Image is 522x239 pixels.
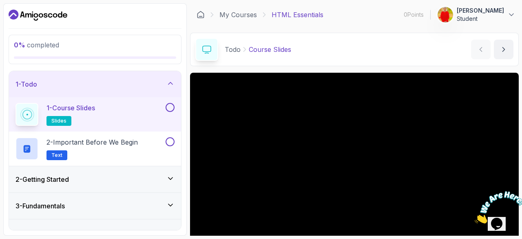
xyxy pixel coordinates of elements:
[9,71,181,97] button: 1-Todo
[9,9,67,22] a: Dashboard
[438,7,453,22] img: user profile image
[272,10,323,20] p: HTML Essentials
[219,10,257,20] a: My Courses
[225,45,241,54] p: Todo
[51,152,62,159] span: Text
[15,79,37,89] h3: 1 - Todo
[15,201,65,211] h3: 3 - Fundamentals
[197,11,205,19] a: Dashboard
[471,188,522,227] iframe: chat widget
[471,40,491,59] button: previous content
[15,103,175,126] button: 1-Course Slidesslides
[46,137,138,147] p: 2 - Important Before We Begin
[14,41,59,49] span: completed
[46,103,95,113] p: 1 - Course Slides
[404,11,424,19] p: 0 Points
[3,3,54,36] img: Chat attention grabber
[494,40,513,59] button: next content
[51,118,66,124] span: slides
[437,7,515,23] button: user profile image[PERSON_NAME]Student
[457,7,504,15] p: [PERSON_NAME]
[14,41,25,49] span: 0 %
[15,137,175,160] button: 2-Important Before We BeginText
[15,174,69,184] h3: 2 - Getting Started
[15,228,84,237] h3: 4 - Working With Forms
[457,15,504,23] p: Student
[249,45,291,54] p: Course Slides
[9,166,181,192] button: 2-Getting Started
[9,193,181,219] button: 3-Fundamentals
